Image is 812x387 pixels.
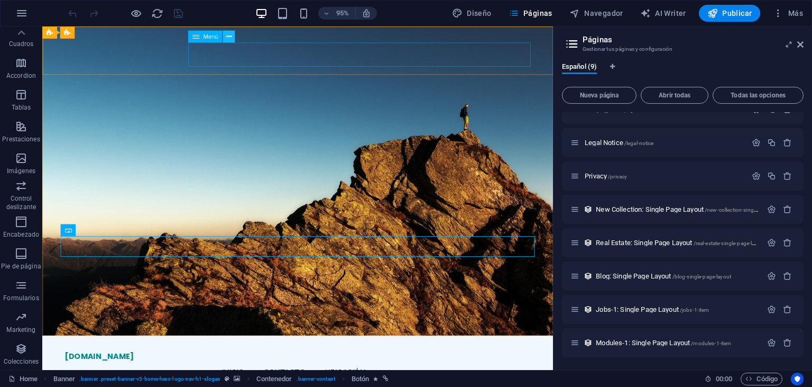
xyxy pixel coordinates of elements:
div: Este diseño se usa como una plantilla para todos los elementos (como por ejemplo un post de un bl... [584,272,593,281]
span: Haz clic para abrir la página [585,172,627,180]
div: Diseño (Ctrl+Alt+Y) [448,5,496,22]
div: Configuración [752,172,761,181]
span: . banner-content [296,373,335,385]
i: Este elemento está vinculado [383,376,389,382]
p: Tablas [12,103,31,112]
span: 00 00 [716,373,732,385]
div: Eliminar [783,138,792,147]
span: : [723,375,725,383]
p: Colecciones [4,357,39,366]
span: /legal-notice [624,140,654,146]
span: Abrir todas [645,92,704,98]
div: New Collection: Single Page Layout/new-collection-single-page-layout [593,206,762,213]
button: Páginas [504,5,557,22]
h3: Gestionar tus páginas y configuración [583,44,782,54]
div: Este diseño se usa como una plantilla para todos los elementos (como por ejemplo un post de un bl... [584,238,593,247]
h2: Páginas [583,35,804,44]
i: Volver a cargar página [151,7,163,20]
div: Legal Notice/legal-notice [582,139,746,146]
i: Este elemento es un preajuste personalizable [225,376,229,382]
div: Configuración [767,238,776,247]
span: Jobs-1: Single Page Layout [596,305,709,313]
span: Menú [203,33,218,39]
span: . banner .preset-banner-v3-home-hero-logo-nav-h1-slogan [79,373,220,385]
span: Páginas [509,8,552,19]
span: Blog: Single Page Layout [596,272,731,280]
p: Imágenes [7,167,35,175]
div: Configuración [767,205,776,214]
div: Eliminar [783,205,792,214]
div: Eliminar [783,238,792,247]
button: Usercentrics [791,373,804,385]
div: Real Estate: Single Page Layout/real-estate-single-page-layout [593,239,762,246]
button: Diseño [448,5,496,22]
button: Navegador [565,5,628,22]
div: Configuración [752,138,761,147]
div: Duplicar [767,138,776,147]
div: Este diseño se usa como una plantilla para todos los elementos (como por ejemplo un post de un bl... [584,305,593,314]
span: Haz clic para seleccionar y doble clic para editar [352,373,369,385]
span: Nueva página [567,92,632,98]
button: Nueva página [562,87,636,104]
nav: breadcrumb [53,373,389,385]
div: Configuración [767,338,776,347]
button: AI Writer [636,5,690,22]
div: Este diseño se usa como una plantilla para todos los elementos (como por ejemplo un post de un bl... [584,205,593,214]
span: /privacy [608,174,627,179]
p: Cuadros [9,40,34,48]
span: Legal Notice [585,139,653,147]
button: reload [151,7,163,20]
span: Navegador [569,8,623,19]
div: Duplicar [767,172,776,181]
div: Configuración [767,305,776,314]
button: Haz clic para salir del modo de previsualización y seguir editando [130,7,142,20]
span: Publicar [707,8,752,19]
i: Al redimensionar, ajustar el nivel de zoom automáticamente para ajustarse al dispositivo elegido. [362,8,371,18]
button: Todas las opciones [713,87,804,104]
span: Haz clic para seleccionar y doble clic para editar [53,373,76,385]
div: Eliminar [783,272,792,281]
p: Formularios [3,294,39,302]
button: Más [769,5,807,22]
span: /blog-single-page-layout [672,274,731,280]
span: Modules-1: Single Page Layout [596,339,731,347]
i: El elemento contiene una animación [373,376,378,382]
span: Código [745,373,778,385]
h6: Tiempo de la sesión [705,373,733,385]
button: Abrir todas [641,87,708,104]
div: Blog: Single Page Layout/blog-single-page-layout [593,273,762,280]
button: Publicar [699,5,761,22]
p: Marketing [6,326,35,334]
div: Configuración [767,272,776,281]
div: Eliminar [783,305,792,314]
p: Pie de página [1,262,41,271]
div: Jobs-1: Single Page Layout/jobs-1-item [593,306,762,313]
i: Este elemento contiene un fondo [234,376,240,382]
div: Eliminar [783,338,792,347]
span: Haz clic para seleccionar y doble clic para editar [256,373,292,385]
span: /jobs-1-item [680,307,709,313]
p: Prestaciones [2,135,40,143]
h6: 95% [334,7,351,20]
span: Más [773,8,803,19]
a: Haz clic para cancelar la selección y doble clic para abrir páginas [8,373,38,385]
div: Pestañas de idiomas [562,62,804,83]
span: /new-collection-single-page-layout [705,207,788,213]
button: Código [741,373,782,385]
p: Accordion [6,71,36,80]
p: Encabezado [3,230,39,239]
span: AI Writer [640,8,686,19]
span: Diseño [452,8,492,19]
span: Todas las opciones [717,92,799,98]
div: Este diseño se usa como una plantilla para todos los elementos (como por ejemplo un post de un bl... [584,338,593,347]
span: New Collection: Single Page Layout [596,205,787,213]
span: /real-estate-single-page-layout [694,240,765,246]
div: Modules-1: Single Page Layout/modules-1-item [593,339,762,346]
span: Real Estate: Single Page Layout [596,239,765,247]
div: Eliminar [783,172,792,181]
div: Privacy/privacy [582,173,746,179]
span: Español (9) [562,60,597,75]
span: /modules-1-item [691,340,731,346]
button: 95% [318,7,356,20]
